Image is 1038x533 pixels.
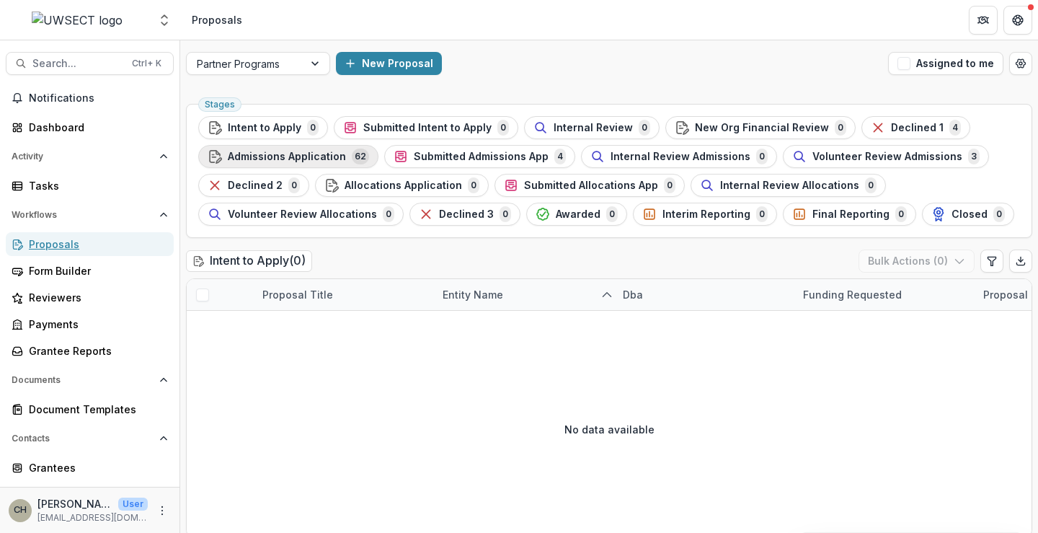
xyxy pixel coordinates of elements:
div: Funding Requested [794,279,975,310]
span: Internal Review Admissions [611,151,750,163]
span: Notifications [29,92,168,105]
div: Proposal Title [254,279,434,310]
span: Workflows [12,210,154,220]
nav: breadcrumb [186,9,248,30]
div: Payments [29,317,162,332]
div: Proposal Title [254,287,342,302]
span: Documents [12,375,154,385]
button: Open Activity [6,145,174,168]
span: Volunteer Review Admissions [812,151,962,163]
div: Form Builder [29,263,162,278]
span: 0 [500,206,511,222]
span: 0 [865,177,877,193]
a: Payments [6,312,174,336]
span: 0 [307,120,319,136]
button: Export table data [1009,250,1032,273]
button: More [154,502,171,519]
p: No data available [564,422,655,437]
button: Volunteer Review Admissions3 [783,145,989,168]
span: Declined 3 [439,208,494,221]
span: Interim Reporting [662,208,750,221]
button: Open Workflows [6,203,174,226]
div: Proposals [29,237,162,252]
button: Partners [969,6,998,35]
span: 0 [497,120,509,136]
div: Tasks [29,178,162,193]
a: Form Builder [6,259,174,283]
p: [EMAIL_ADDRESS][DOMAIN_NAME] [37,511,148,524]
p: User [118,498,148,511]
a: Proposals [6,232,174,256]
button: Edit table settings [980,250,1003,273]
span: 3 [968,149,980,164]
span: Intent to Apply [228,122,301,134]
span: New Org Financial Review [695,122,829,134]
button: Open entity switcher [154,6,174,35]
a: Grantee Reports [6,339,174,363]
a: Reviewers [6,286,174,309]
div: Funding Requested [794,287,910,302]
div: Dashboard [29,120,162,135]
button: Declined 30 [409,203,520,226]
div: Dba [614,279,794,310]
div: Document Templates [29,402,162,417]
button: Allocations Application0 [315,174,489,197]
button: Awarded0 [526,203,627,226]
div: Entity Name [434,279,614,310]
a: Dashboard [6,115,174,139]
button: New Proposal [336,52,442,75]
button: Submitted Intent to Apply0 [334,116,518,139]
span: Declined 1 [891,122,944,134]
span: 0 [288,177,300,193]
span: Final Reporting [812,208,890,221]
button: Volunteer Review Allocations0 [198,203,404,226]
a: Grantees [6,456,174,480]
button: Admissions Application62 [198,145,378,168]
span: 0 [606,206,618,222]
div: Grantee Reports [29,343,162,358]
button: Bulk Actions (0) [859,250,975,273]
span: 0 [383,206,394,222]
button: Internal Review0 [524,116,660,139]
span: Activity [12,151,154,162]
div: Ctrl + K [129,56,164,71]
button: Interim Reporting0 [633,203,777,226]
button: Declined 14 [861,116,970,139]
a: Communications [6,483,174,506]
button: Get Help [1003,6,1032,35]
span: Awarded [556,208,600,221]
span: Volunteer Review Allocations [228,208,377,221]
a: Tasks [6,174,174,198]
button: Internal Review Admissions0 [581,145,777,168]
button: New Org Financial Review0 [665,116,856,139]
div: Dba [614,287,652,302]
button: Submitted Allocations App0 [494,174,685,197]
span: Closed [951,208,988,221]
button: Declined 20 [198,174,309,197]
button: Submitted Admissions App4 [384,145,575,168]
span: 0 [756,149,768,164]
p: [PERSON_NAME] [37,496,112,511]
a: Document Templates [6,397,174,421]
button: Internal Review Allocations0 [691,174,886,197]
button: Notifications [6,87,174,110]
button: Intent to Apply0 [198,116,328,139]
span: Contacts [12,433,154,444]
span: 0 [639,120,650,136]
button: Closed0 [922,203,1014,226]
span: Allocations Application [345,180,462,192]
span: 0 [835,120,846,136]
div: Entity Name [434,287,512,302]
div: Reviewers [29,290,162,305]
button: Final Reporting0 [783,203,916,226]
button: Search... [6,52,174,75]
button: Open table manager [1009,52,1032,75]
div: Grantees [29,460,162,475]
button: Open Documents [6,369,174,392]
svg: sorted ascending [601,289,613,301]
div: Proposals [192,12,242,27]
